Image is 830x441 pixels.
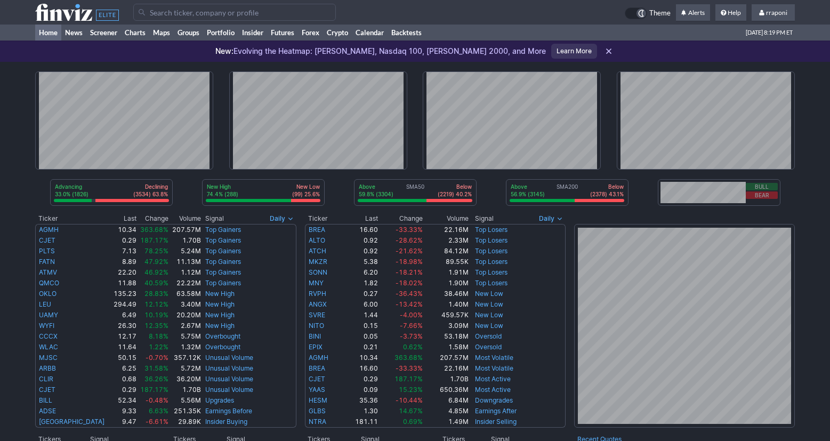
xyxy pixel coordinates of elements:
[169,406,202,416] td: 251.35K
[111,320,137,331] td: 26.30
[423,235,469,246] td: 2.33M
[169,267,202,278] td: 1.12M
[309,332,321,340] a: BINI
[169,278,202,288] td: 22.22M
[39,354,58,362] a: MJSC
[144,258,168,266] span: 47.92%
[342,267,378,278] td: 6.20
[39,311,58,319] a: UAMY
[205,236,241,244] a: Top Gainers
[39,247,55,255] a: PLTS
[205,322,235,330] a: New High
[35,213,111,224] th: Ticker
[140,236,168,244] span: 187.17%
[403,418,423,426] span: 0.69%
[39,343,58,351] a: WLAC
[394,354,423,362] span: 363.68%
[169,213,202,224] th: Volume
[39,268,57,276] a: ATMV
[423,395,469,406] td: 6.84M
[342,256,378,267] td: 5.38
[438,190,472,198] p: (2219) 40.2%
[394,375,423,383] span: 187.17%
[342,235,378,246] td: 0.92
[111,331,137,342] td: 12.17
[111,299,137,310] td: 294.49
[111,416,137,428] td: 9.47
[111,395,137,406] td: 52.34
[169,374,202,384] td: 36.20M
[146,418,168,426] span: -6.61%
[423,299,469,310] td: 1.40M
[396,236,423,244] span: -28.62%
[309,396,327,404] a: HESM
[169,342,202,352] td: 1.32M
[342,384,378,395] td: 0.09
[400,322,423,330] span: -7.66%
[215,46,233,55] span: New:
[475,396,513,404] a: Downgrades
[475,214,494,223] span: Signal
[396,396,423,404] span: -10.44%
[676,4,710,21] a: Alerts
[342,352,378,363] td: 10.34
[35,25,61,41] a: Home
[205,418,247,426] a: Insider Buying
[111,213,137,224] th: Last
[169,363,202,374] td: 5.72M
[475,375,511,383] a: Most Active
[475,236,507,244] a: Top Losers
[205,354,253,362] a: Unusual Volume
[205,407,252,415] a: Earnings Before
[309,226,325,234] a: BREA
[305,213,342,224] th: Ticker
[475,418,517,426] a: Insider Selling
[205,279,241,287] a: Top Gainers
[342,374,378,384] td: 0.29
[39,418,104,426] a: [GEOGRAPHIC_DATA]
[39,407,56,415] a: ADSE
[475,247,507,255] a: Top Losers
[715,4,746,21] a: Help
[111,406,137,416] td: 9.33
[39,386,55,394] a: CJET
[111,246,137,256] td: 7.13
[111,352,137,363] td: 50.15
[111,374,137,384] td: 0.68
[400,332,423,340] span: -3.73%
[39,226,59,234] a: AGMH
[475,407,517,415] a: Earnings After
[61,25,86,41] a: News
[169,395,202,406] td: 5.56M
[270,213,285,224] span: Daily
[146,354,168,362] span: -0.70%
[475,364,513,372] a: Most Volatile
[359,190,393,198] p: 59.8% (3304)
[359,183,393,190] p: Above
[39,375,53,383] a: CLIR
[169,299,202,310] td: 3.40M
[169,288,202,299] td: 63.58M
[111,267,137,278] td: 22.20
[539,213,554,224] span: Daily
[205,375,253,383] a: Unusual Volume
[475,258,507,266] a: Top Losers
[423,224,469,235] td: 22.16M
[309,418,326,426] a: NTRA
[423,256,469,267] td: 89.55K
[205,268,241,276] a: Top Gainers
[111,384,137,395] td: 0.29
[133,183,168,190] p: Declining
[205,332,240,340] a: Overbought
[309,407,326,415] a: GLBS
[438,183,472,190] p: Below
[342,406,378,416] td: 1.30
[111,256,137,267] td: 8.89
[205,386,253,394] a: Unusual Volume
[475,386,511,394] a: Most Active
[475,290,503,298] a: New Low
[205,311,235,319] a: New High
[205,258,241,266] a: Top Gainers
[169,384,202,395] td: 1.70B
[423,320,469,331] td: 3.09M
